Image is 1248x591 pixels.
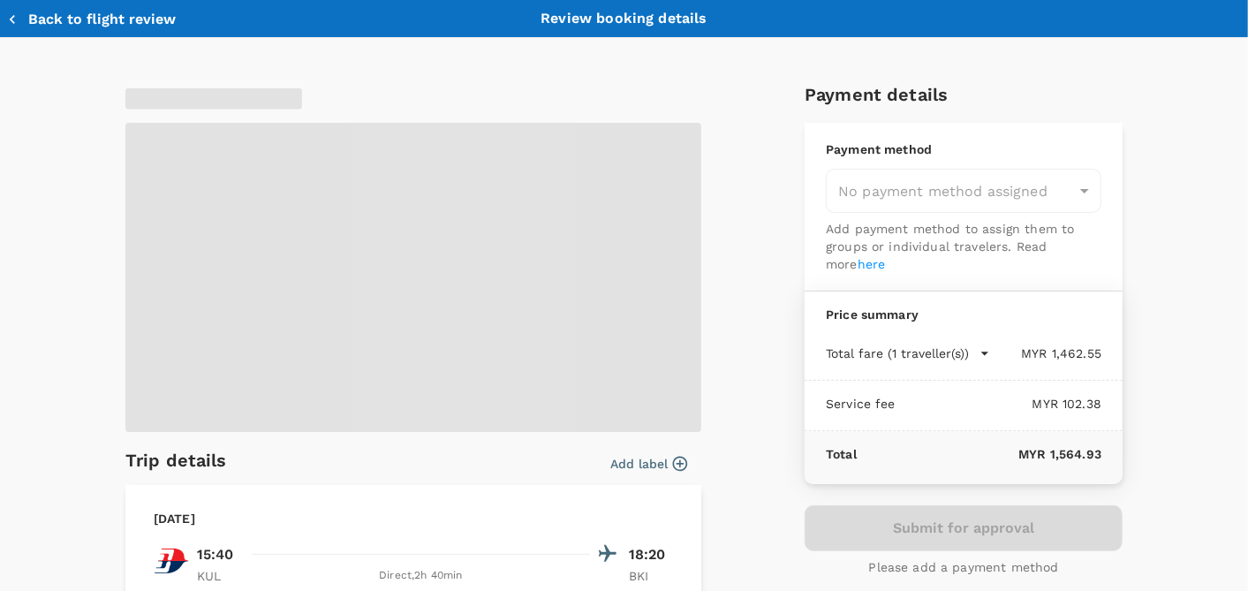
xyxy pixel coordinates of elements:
[826,345,990,362] button: Total fare (1 traveller(s))
[197,544,234,565] p: 15:40
[826,220,1101,273] p: Add payment method to assign them to groups or individual travelers. Read more
[990,345,1101,362] p: MYR 1,462.55
[629,567,673,585] p: BKI
[896,395,1101,413] p: MYR 102.38
[858,257,886,271] a: here
[869,558,1059,576] p: Please add a payment method
[826,395,896,413] p: Service fee
[125,446,227,474] h6: Trip details
[826,169,1101,213] div: No payment method assigned
[154,510,195,527] p: [DATE]
[610,455,687,473] button: Add label
[826,345,969,362] p: Total fare (1 traveller(s))
[7,11,176,28] button: Back to flight review
[826,306,1101,323] p: Price summary
[805,80,1123,109] h6: Payment details
[154,543,189,579] img: MH
[252,567,590,585] div: Direct , 2h 40min
[197,567,241,585] p: KUL
[857,445,1101,463] p: MYR 1,564.93
[541,8,707,29] p: Review booking details
[826,140,1101,158] p: Payment method
[629,544,673,565] p: 18:20
[826,445,857,463] p: Total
